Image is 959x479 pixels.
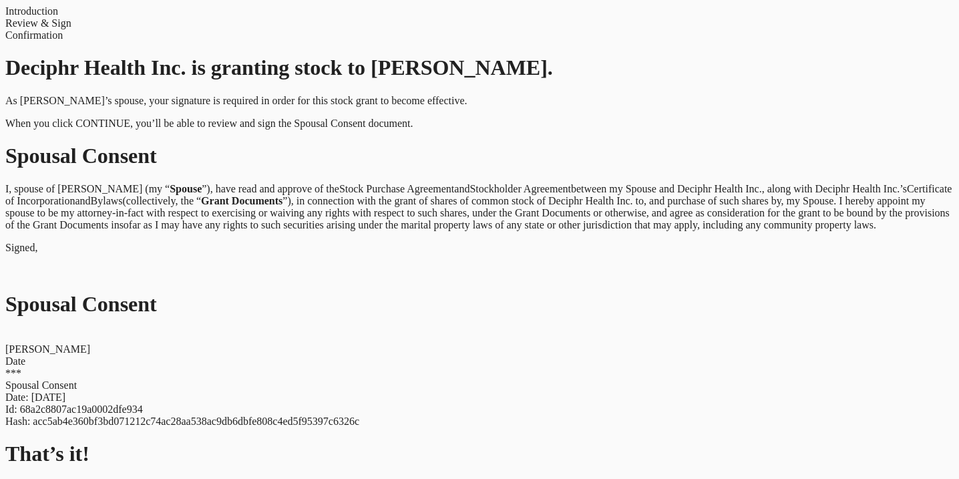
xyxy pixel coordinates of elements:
a: Stock Purchase Agreement [339,183,454,194]
div: Id: 68a2c8807ac19a0002dfe934 [5,404,954,416]
a: Stockholder Agreement [469,183,571,194]
div: [PERSON_NAME] [5,343,954,355]
span: Review & Sign [5,17,71,29]
div: Date: [DATE] [5,391,954,404]
strong: Grant Documents [201,195,282,206]
p: When you click CONTINUE, you’ll be able to review and sign the Spousal Consent document. [5,118,954,130]
p: As [PERSON_NAME]’s spouse, your signature is required in order for this stock grant to become eff... [5,95,954,107]
div: Spousal Consent [5,379,954,391]
p: I, spouse of [PERSON_NAME] (my “ ”), have read and approve of the and between my Spouse and Decip... [5,183,954,231]
div: Hash: acc5ab4e360bf3bd071212c74ac28aa538ac9db6dbfe808c4ed5f95397c6326c [5,416,954,428]
div: Date [5,355,954,367]
span: Introduction [5,5,58,17]
a: Bylaws [91,195,123,206]
h1: Spousal Consent [5,144,954,168]
strong: Spouse [170,183,202,194]
p: Signed, [5,242,954,278]
div: Chat-widget [892,375,959,439]
span: Confirmation [5,29,63,41]
h1: That’s it! [5,442,954,466]
h1: Deciphr Health Inc. is granting stock to [PERSON_NAME]. [5,55,954,80]
a: Certificate of Incorporation [5,183,952,206]
h1: Spousal Consent [5,292,954,317]
iframe: Chat Widget [892,375,959,439]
